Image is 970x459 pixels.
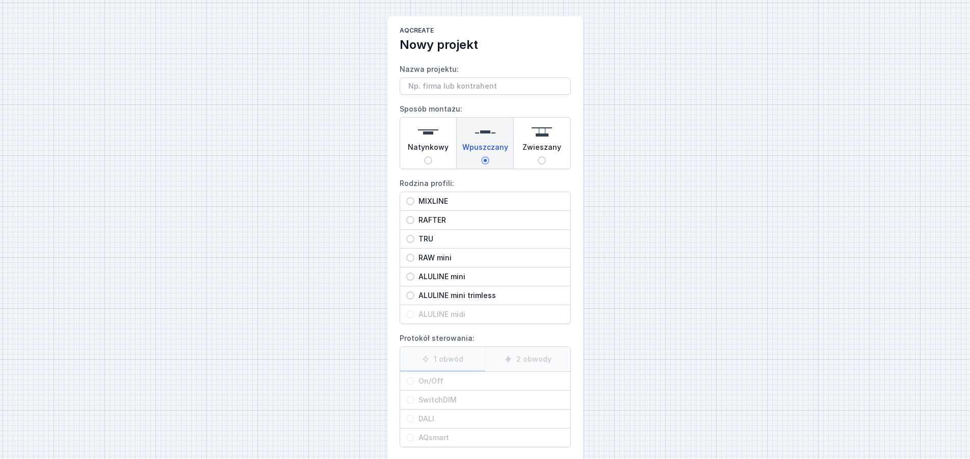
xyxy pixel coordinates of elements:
[406,235,414,243] input: TRU
[408,142,449,156] span: Natynkowy
[400,101,571,169] label: Sposób montażu:
[400,61,571,95] label: Nazwa projektu:
[400,26,571,37] h1: AQcreate
[522,142,561,156] span: Zwieszany
[414,234,564,244] span: TRU
[406,197,414,205] input: MIXLINE
[406,216,414,224] input: RAFTER
[400,175,571,324] label: Rodzina profili:
[424,156,432,165] input: Natynkowy
[475,122,495,142] img: recessed.svg
[414,215,564,225] span: RAFTER
[400,330,571,447] label: Protokół sterowania:
[481,156,489,165] input: Wpuszczany
[414,290,564,301] span: ALULINE mini trimless
[406,254,414,262] input: RAW mini
[400,77,571,95] input: Nazwa projektu:
[418,122,438,142] img: surface.svg
[532,122,552,142] img: suspended.svg
[414,253,564,263] span: RAW mini
[400,37,571,53] h2: Nowy projekt
[406,273,414,281] input: ALULINE mini
[462,142,508,156] span: Wpuszczany
[414,272,564,282] span: ALULINE mini
[414,196,564,206] span: MIXLINE
[538,156,546,165] input: Zwieszany
[406,291,414,300] input: ALULINE mini trimless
